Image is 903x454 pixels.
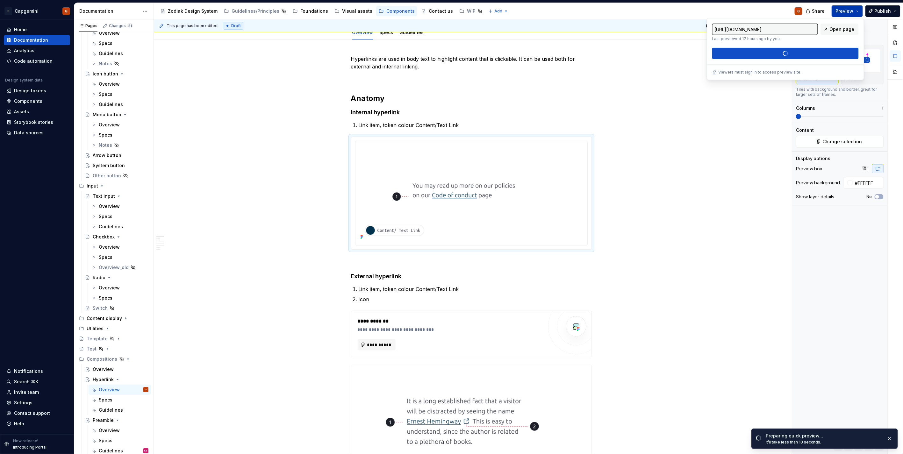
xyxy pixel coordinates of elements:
div: Overview [93,366,114,372]
a: Overview [89,425,151,436]
p: Link item, token colour Content/Text Link [359,121,592,129]
a: Specs [89,252,151,262]
a: Arrow button [82,150,151,160]
a: Guidelines/Principles [221,6,289,16]
p: Icon [359,295,592,303]
a: Overview [352,30,373,35]
div: G [65,9,68,14]
div: Help [14,421,24,427]
a: Preamble [82,415,151,425]
a: Assets [4,107,70,117]
div: Guidelines [99,223,123,230]
div: Tiles with background and border, great for larger sets of frames. [796,87,884,97]
button: Help [4,419,70,429]
a: Overview [89,242,151,252]
button: Notifications [4,366,70,376]
a: Specs [89,395,151,405]
a: Specs [89,211,151,222]
div: Content [796,127,814,133]
a: Specs [89,89,151,99]
a: Overview_old [89,262,151,273]
div: Components [14,98,42,104]
a: Overview [89,28,151,38]
a: Invite team [4,387,70,397]
div: Specs [99,40,112,46]
div: Notifications [14,368,43,374]
div: Contact support [14,410,50,416]
a: Hyperlink [82,374,151,385]
div: Overview [99,30,120,36]
div: Content display [76,313,151,323]
a: Other button [82,171,151,181]
div: Specs [99,132,112,138]
a: Overview [89,283,151,293]
div: Guidelines [99,101,123,108]
span: Change selection [823,138,862,145]
a: Notes [89,140,151,150]
div: Test [87,346,97,352]
div: Overview [99,203,120,209]
span: Open page [830,26,855,32]
a: Documentation [4,35,70,45]
div: Guidelines [99,50,123,57]
div: Notes [99,60,112,67]
div: Utilities [76,323,151,334]
div: Utilities [87,325,104,332]
div: Specs [99,213,112,220]
button: CCapgeminiG [1,4,73,18]
div: Compositions [87,356,117,362]
label: No [867,194,872,199]
a: Template [76,334,151,344]
h4: Internal hyperlink [351,109,592,116]
div: Icon button [93,71,118,77]
a: Foundations [290,6,331,16]
div: Template [87,336,108,342]
div: Page tree [158,5,485,18]
button: Contact support [4,408,70,418]
p: Link item, token colour Content/Text Link [359,285,592,293]
div: Arrow button [93,152,121,159]
div: Preparing quick preview… [766,433,882,439]
div: Columns [796,105,815,111]
div: System button [93,162,125,169]
div: Specs [377,25,396,39]
div: Capgemini [15,8,39,14]
div: WIP [467,8,476,14]
span: Publish [875,8,891,14]
a: Open page [821,24,859,35]
div: Settings [14,400,32,406]
a: Checkbox [82,232,151,242]
span: Preview [836,8,854,14]
div: Overview [99,122,120,128]
a: System button [82,160,151,171]
div: Design system data [5,78,43,83]
div: Documentation [79,8,140,14]
a: Zodiak Design System [158,6,220,16]
div: Preview box [796,166,823,172]
a: Guidelines [89,222,151,232]
div: Specs [99,397,112,403]
div: Guidelines [99,407,123,413]
a: Test [76,344,151,354]
div: Components [386,8,415,14]
span: 21 [127,23,133,28]
div: KB [144,448,147,454]
a: Settings [4,398,70,408]
div: Specs [99,254,112,260]
p: Introducing Portal [13,445,47,450]
div: Search ⌘K [14,379,38,385]
a: Specs [380,30,393,35]
a: WIP [457,6,485,16]
a: Specs [89,293,151,303]
span: This page has been edited. [167,23,219,28]
a: Code automation [4,56,70,66]
div: Other button [93,173,121,179]
div: Specs [99,91,112,97]
div: Checkbox [93,234,115,240]
div: Foundations [300,8,328,14]
div: Pages [79,23,97,28]
div: Input [87,183,98,189]
a: Guidelines [400,30,424,35]
div: Guidelines/Principles [232,8,279,14]
a: Design tokens [4,86,70,96]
